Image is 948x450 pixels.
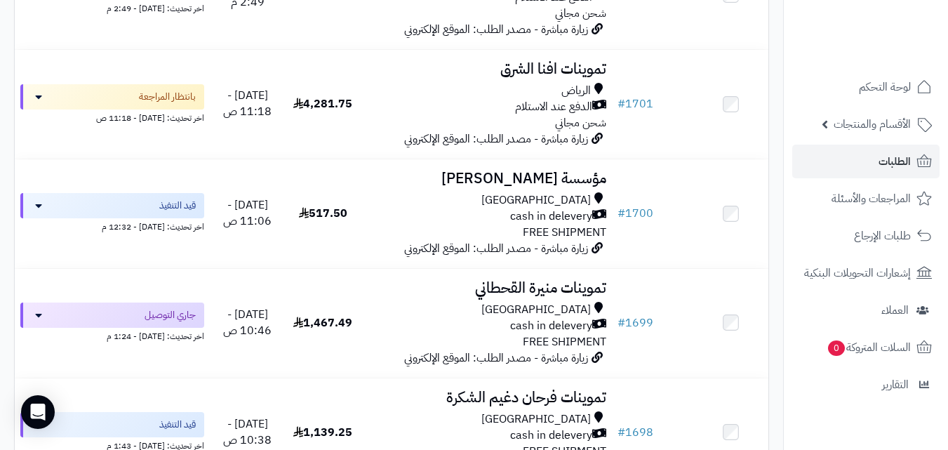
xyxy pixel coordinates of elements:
a: #1698 [617,424,653,441]
span: 1,467.49 [293,315,352,331]
span: الرياض [561,83,591,99]
a: #1700 [617,205,653,222]
span: المراجعات والأسئلة [832,189,911,209]
div: Open Intercom Messenger [21,395,55,429]
img: logo-2.png [853,17,935,46]
span: [GEOGRAPHIC_DATA] [481,192,591,209]
a: #1699 [617,315,653,331]
a: طلبات الإرجاع [792,219,940,253]
span: cash in delevery [510,428,592,444]
span: [GEOGRAPHIC_DATA] [481,302,591,318]
h3: مؤسسة [PERSON_NAME] [366,171,606,187]
span: # [617,315,625,331]
span: طلبات الإرجاع [854,226,911,246]
a: الطلبات [792,145,940,178]
span: زيارة مباشرة - مصدر الطلب: الموقع الإلكتروني [404,131,588,147]
span: زيارة مباشرة - مصدر الطلب: الموقع الإلكتروني [404,350,588,366]
span: العملاء [881,300,909,320]
div: اخر تحديث: [DATE] - 12:32 م [20,218,204,233]
div: اخر تحديث: [DATE] - 1:24 م [20,328,204,343]
span: # [617,424,625,441]
span: زيارة مباشرة - مصدر الطلب: الموقع الإلكتروني [404,21,588,38]
span: الدفع عند الاستلام [515,99,592,115]
span: بانتظار المراجعة [139,90,196,104]
span: الطلبات [879,152,911,171]
span: cash in delevery [510,318,592,334]
a: التقارير [792,368,940,402]
span: شحن مجاني [555,114,606,131]
span: السلات المتروكة [827,338,911,357]
span: لوحة التحكم [859,77,911,97]
div: اخر تحديث: [DATE] - 11:18 ص [20,110,204,124]
span: # [617,205,625,222]
a: لوحة التحكم [792,70,940,104]
span: التقارير [882,375,909,395]
span: قيد التنفيذ [159,418,196,432]
a: المراجعات والأسئلة [792,182,940,216]
span: 0 [827,340,846,357]
span: شحن مجاني [555,5,606,22]
span: FREE SHIPMENT [523,333,606,350]
span: # [617,95,625,112]
span: الأقسام والمنتجات [834,114,911,134]
span: [DATE] - 11:18 ص [223,87,272,120]
span: FREE SHIPMENT [523,224,606,241]
span: 1,139.25 [293,424,352,441]
span: إشعارات التحويلات البنكية [804,263,911,283]
span: cash in delevery [510,209,592,225]
h3: تموينات فرحان دغيم الشكرة [366,390,606,406]
span: زيارة مباشرة - مصدر الطلب: الموقع الإلكتروني [404,240,588,257]
span: 517.50 [299,205,347,222]
span: 4,281.75 [293,95,352,112]
span: [DATE] - 10:38 ص [223,416,272,449]
h3: تموينات منيرة القحطاني [366,280,606,296]
a: #1701 [617,95,653,112]
h3: تموينات افنا الشرق [366,61,606,77]
span: قيد التنفيذ [159,199,196,213]
span: [DATE] - 11:06 ص [223,197,272,230]
a: العملاء [792,293,940,327]
span: [DATE] - 10:46 ص [223,306,272,339]
a: السلات المتروكة0 [792,331,940,364]
a: إشعارات التحويلات البنكية [792,256,940,290]
span: جاري التوصيل [145,308,196,322]
span: [GEOGRAPHIC_DATA] [481,411,591,428]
